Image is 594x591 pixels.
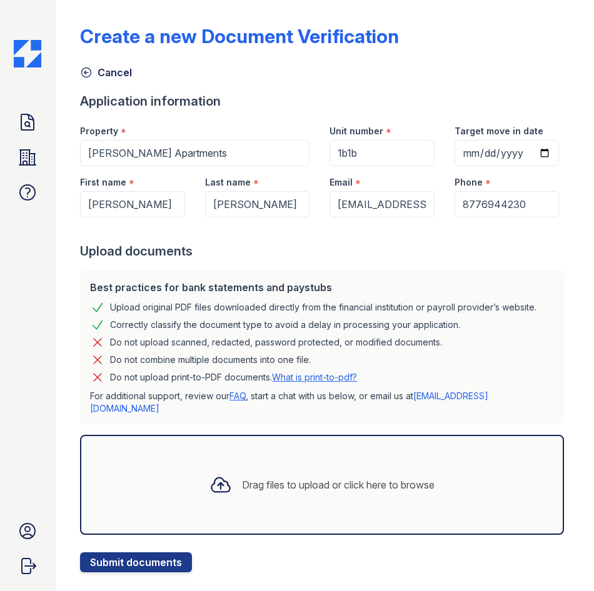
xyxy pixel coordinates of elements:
[330,125,383,137] label: Unit number
[110,371,357,384] p: Do not upload print-to-PDF documents.
[110,317,460,332] div: Correctly classify the document type to avoid a delay in processing your application.
[90,280,554,295] div: Best practices for bank statements and paystubs
[455,125,543,137] label: Target move in date
[80,552,192,572] button: Submit documents
[205,176,251,189] label: Last name
[272,372,357,382] a: What is print-to-pdf?
[110,352,311,367] div: Do not combine multiple documents into one file.
[330,176,353,189] label: Email
[80,125,118,137] label: Property
[110,335,442,350] div: Do not upload scanned, redacted, password protected, or modified documents.
[242,477,435,492] div: Drag files to upload or click here to browse
[229,390,246,401] a: FAQ
[80,242,569,260] div: Upload documents
[80,92,569,110] div: Application information
[90,390,554,415] p: For additional support, review our , start a chat with us below, or email us at
[80,65,132,80] a: Cancel
[80,176,126,189] label: First name
[110,300,536,315] div: Upload original PDF files downloaded directly from the financial institution or payroll provider’...
[80,25,399,47] div: Create a new Document Verification
[14,40,41,67] img: CE_Icon_Blue-c292c112584629df590d857e76928e9f676e5b41ef8f769ba2f05ee15b207248.png
[455,176,483,189] label: Phone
